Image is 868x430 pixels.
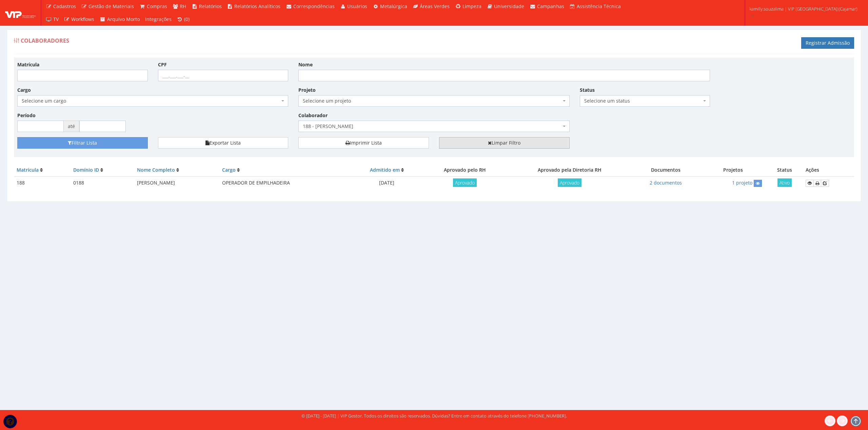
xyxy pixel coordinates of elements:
[508,164,632,176] th: Aprovado pela Diretoria RH
[293,3,335,9] span: Correspondências
[298,137,429,149] a: Imprimir Lista
[370,167,400,173] a: Admitido em
[580,95,710,107] span: Selecione um status
[650,179,682,186] a: 2 documentos
[298,61,313,68] label: Nome
[71,176,134,190] td: 0188
[380,3,407,9] span: Metalúrgica
[88,3,134,9] span: Gestão de Materiais
[17,112,36,119] label: Período
[64,121,79,132] span: até
[558,178,581,187] span: Aprovado
[298,121,569,132] span: 188 - HENRIQUE RABELO LEANDRO
[17,87,31,93] label: Cargo
[17,167,39,173] a: Matrícula
[147,3,167,9] span: Compras
[766,164,803,176] th: Status
[174,13,193,26] a: (0)
[494,3,524,9] span: Universidade
[97,13,142,26] a: Arquivo Morto
[298,87,316,93] label: Projeto
[184,16,190,22] span: (0)
[17,137,148,149] button: Filtrar Lista
[222,167,236,173] a: Cargo
[5,8,36,18] img: logo
[158,70,289,81] input: ___.___.___-__
[199,3,222,9] span: Relatórios
[180,3,186,9] span: RH
[14,176,71,190] td: 188
[107,16,140,22] span: Arquivo Morto
[17,95,288,107] span: Selecione um cargo
[580,87,595,93] label: Status
[43,13,61,26] a: TV
[777,178,792,187] span: Ativo
[584,98,702,104] span: Selecione um status
[801,37,854,49] a: Registrar Admissão
[298,95,569,107] span: Selecione um projeto
[700,164,766,176] th: Projetos
[298,112,328,119] label: Colaborador
[462,3,481,9] span: Limpeza
[439,137,570,149] a: Limpar Filtro
[158,61,167,68] label: CPF
[71,16,94,22] span: Workflows
[21,37,69,44] span: Colaboradores
[145,16,172,22] span: Integrações
[73,167,99,173] a: Domínio ID
[53,16,59,22] span: TV
[219,176,351,190] td: OPERADOR DE EMPILHADEIRA
[303,98,561,104] span: Selecione um projeto
[803,164,854,176] th: Ações
[142,13,174,26] a: Integrações
[303,123,561,130] span: 188 - HENRIQUE RABELO LEANDRO
[17,61,39,68] label: Matrícula
[61,13,97,26] a: Workflows
[732,179,752,186] a: 1 projeto
[632,164,700,176] th: Documentos
[422,164,508,176] th: Aprovado pelo RH
[420,3,450,9] span: Áreas Verdes
[749,5,857,12] span: kamilly.souzalima | VIP [GEOGRAPHIC_DATA] (Cajamar)
[351,176,422,190] td: [DATE]
[347,3,367,9] span: Usuários
[134,176,220,190] td: [PERSON_NAME]
[537,3,564,9] span: Campanhas
[577,3,621,9] span: Assistência Técnica
[234,3,280,9] span: Relatórios Analíticos
[22,98,280,104] span: Selecione um cargo
[137,167,175,173] a: Nome Completo
[453,178,477,187] span: Aprovado
[158,137,289,149] button: Exportar Lista
[301,413,567,419] div: © [DATE] - [DATE] | VIP Gestor. Todos os direitos são reservados. Dúvidas? Entre em contato atrav...
[53,3,76,9] span: Cadastros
